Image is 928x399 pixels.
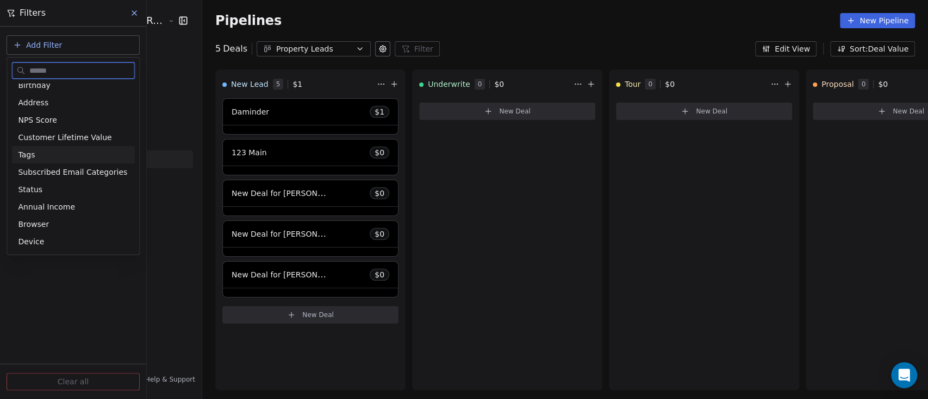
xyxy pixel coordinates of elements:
[18,132,111,143] span: Customer Lifetime Value
[18,167,127,178] span: Subscribed Email Categories
[18,97,48,108] span: Address
[18,236,44,247] span: Device
[18,149,35,160] span: Tags
[18,219,49,230] span: Browser
[18,80,50,91] span: Birthday
[18,115,57,125] span: NPS Score
[18,184,42,195] span: Status
[18,201,75,212] span: Annual Income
